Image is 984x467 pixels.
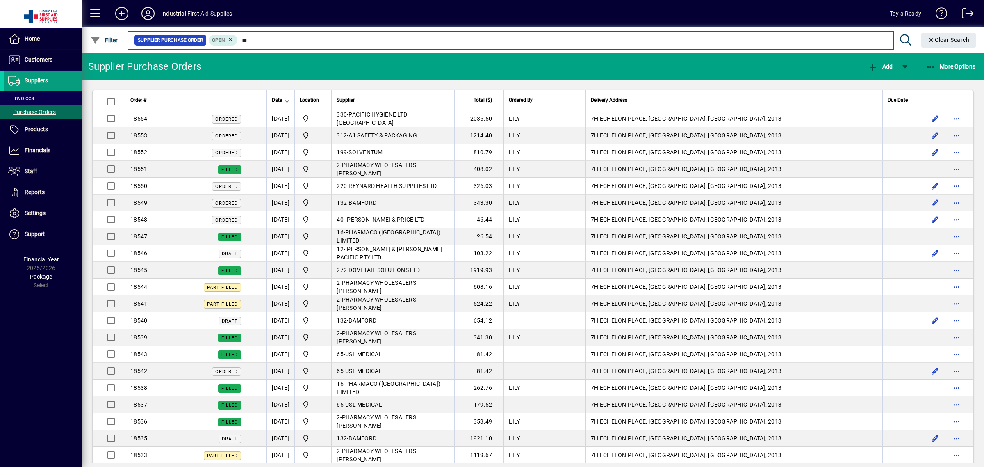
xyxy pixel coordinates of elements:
[585,245,882,262] td: 7H ECHELON PLACE, [GEOGRAPHIC_DATA], [GEOGRAPHIC_DATA], 2013
[345,401,382,408] span: USL MEDICAL
[454,295,503,312] td: 524.22
[300,383,326,393] span: INDUSTRIAL FIRST AID SUPPLIES LTD
[950,280,963,293] button: More options
[4,50,82,70] a: Customers
[337,246,442,261] span: [PERSON_NAME] & [PERSON_NAME] PACIFIC PTY LTD
[266,312,294,329] td: [DATE]
[266,447,294,464] td: [DATE]
[950,129,963,142] button: More options
[585,279,882,295] td: 7H ECHELON PLACE, [GEOGRAPHIC_DATA], [GEOGRAPHIC_DATA], 2013
[331,380,454,396] td: -
[866,59,895,74] button: Add
[337,216,344,223] span: 40
[222,436,238,442] span: Draft
[888,96,915,105] div: Due Date
[331,312,454,329] td: -
[130,233,147,240] span: 18547
[130,317,147,324] span: 18540
[222,251,238,256] span: Draft
[950,297,963,310] button: More options
[130,96,241,105] div: Order #
[25,231,45,237] span: Support
[266,110,294,127] td: [DATE]
[924,59,978,74] button: More Options
[266,161,294,178] td: [DATE]
[454,228,503,245] td: 26.54
[109,6,135,21] button: Add
[345,351,382,357] span: USL MEDICAL
[331,245,454,262] td: -
[91,37,118,43] span: Filter
[585,161,882,178] td: 7H ECHELON PLACE, [GEOGRAPHIC_DATA], [GEOGRAPHIC_DATA], 2013
[591,96,627,105] span: Delivery Address
[331,279,454,295] td: -
[130,115,147,122] span: 18554
[300,282,326,292] span: INDUSTRIAL FIRST AID SUPPLIES LTD
[130,216,147,223] span: 18548
[509,115,520,122] span: LILY
[331,110,454,127] td: -
[130,199,147,206] span: 18549
[454,110,503,127] td: 2035.50
[509,149,520,156] span: LILY
[950,179,963,192] button: More options
[509,199,520,206] span: LILY
[331,178,454,195] td: -
[331,363,454,380] td: -
[337,414,340,421] span: 2
[509,452,520,458] span: LILY
[337,435,347,442] span: 132
[300,96,326,105] div: Location
[25,189,45,195] span: Reports
[130,300,147,307] span: 18541
[337,380,440,395] span: PHARMACO ([GEOGRAPHIC_DATA]) LIMITED
[221,268,238,273] span: Filled
[300,181,326,191] span: INDUSTRIAL FIRST AID SUPPLIES LTD
[585,178,882,195] td: 7H ECHELON PLACE, [GEOGRAPHIC_DATA], [GEOGRAPHIC_DATA], 2013
[929,2,948,28] a: Knowledge Base
[212,37,225,43] span: Open
[4,182,82,203] a: Reports
[337,368,344,374] span: 65
[130,401,147,408] span: 18537
[331,262,454,279] td: -
[221,335,238,341] span: Filled
[130,183,147,189] span: 18550
[266,262,294,279] td: [DATE]
[337,296,416,311] span: PHARMACY WHOLESALERS [PERSON_NAME]
[337,199,347,206] span: 132
[337,414,416,429] span: PHARMACY WHOLESALERS [PERSON_NAME]
[337,183,347,189] span: 220
[331,396,454,413] td: -
[266,430,294,447] td: [DATE]
[215,369,238,374] span: Ordered
[130,418,147,425] span: 18536
[25,126,48,133] span: Products
[337,162,416,176] span: PHARMACY WHOLESALERS [PERSON_NAME]
[4,161,82,182] a: Staff
[337,401,344,408] span: 65
[337,279,340,286] span: 2
[337,162,340,168] span: 2
[337,111,347,118] span: 330
[348,183,437,189] span: REYNARD HEALTH SUPPLIES LTD
[348,132,417,139] span: A1 SAFETY & PACKAGING
[221,403,238,408] span: Filled
[950,398,963,411] button: More options
[300,164,326,174] span: INDUSTRIAL FIRST AID SUPPLIES LTD
[215,184,238,189] span: Ordered
[509,96,533,105] span: Ordered By
[266,413,294,430] td: [DATE]
[215,133,238,139] span: Ordered
[221,234,238,240] span: Filled
[8,95,34,101] span: Invoices
[929,112,942,125] button: Edit
[30,273,52,280] span: Package
[130,149,147,156] span: 18552
[509,435,520,442] span: LILY
[337,448,340,454] span: 2
[300,450,326,460] span: INDUSTRIAL FIRST AID SUPPLIES LTD
[926,63,976,70] span: More Options
[585,211,882,228] td: 7H ECHELON PLACE, [GEOGRAPHIC_DATA], [GEOGRAPHIC_DATA], 2013
[272,96,289,105] div: Date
